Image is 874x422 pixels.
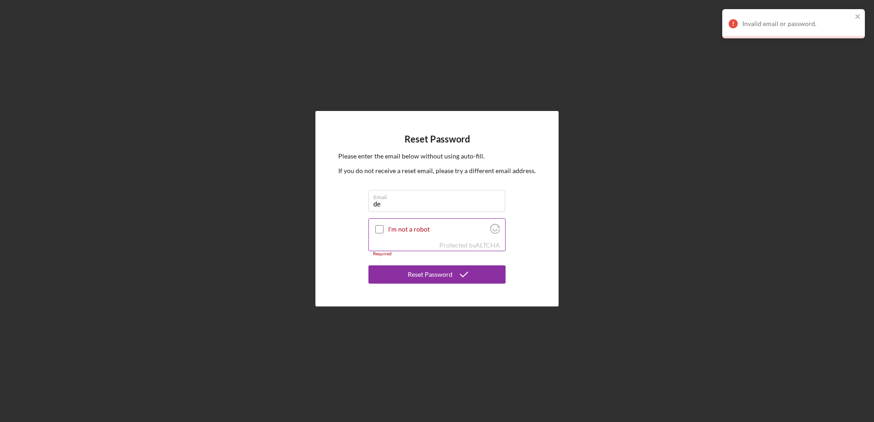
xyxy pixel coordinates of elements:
p: Please enter the email below without using auto-fill. [338,151,536,161]
button: close [855,13,861,21]
div: Invalid email or password. [742,20,852,27]
a: Visit Altcha.org [475,241,500,249]
p: If you do not receive a reset email, please try a different email address. [338,166,536,176]
button: Reset Password [368,265,506,284]
label: I'm not a robot [388,226,487,233]
div: Required [368,251,506,257]
div: Reset Password [408,265,453,284]
h4: Reset Password [405,134,470,144]
label: Email [373,190,505,200]
div: Protected by [439,242,500,249]
a: Visit Altcha.org [490,227,500,235]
